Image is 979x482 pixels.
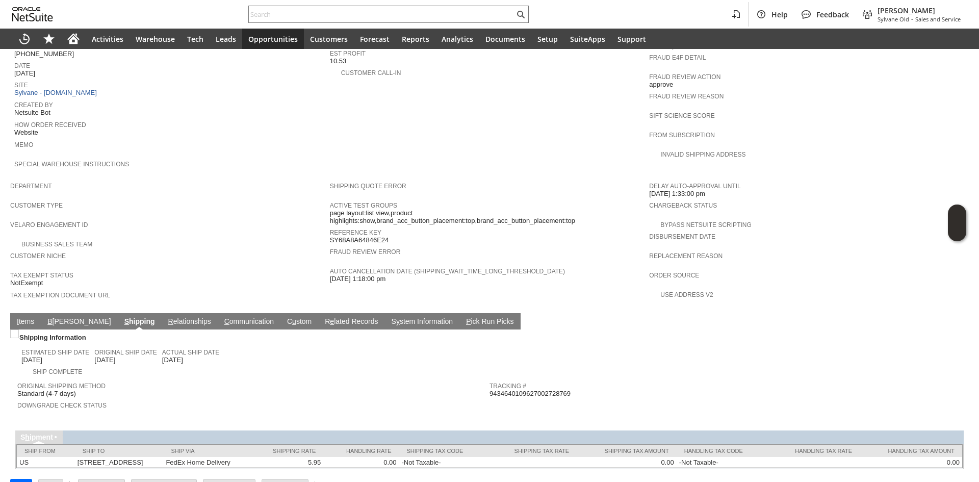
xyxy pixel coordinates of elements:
[878,6,961,15] span: [PERSON_NAME]
[611,29,652,49] a: Support
[83,448,156,454] div: Ship To
[248,34,298,44] span: Opportunities
[435,29,479,49] a: Analytics
[171,448,243,454] div: Ship Via
[497,448,569,454] div: Shipping Tax Rate
[341,69,401,77] a: Customer Call-in
[531,29,564,49] a: Setup
[660,291,713,298] a: Use Address V2
[660,221,751,229] a: Bypass NetSuite Scripting
[92,34,123,44] span: Activities
[354,29,396,49] a: Forecast
[402,34,429,44] span: Reports
[14,121,86,129] a: How Order Received
[396,29,435,49] a: Reports
[14,161,129,168] a: Special Warehouse Instructions
[537,34,558,44] span: Setup
[216,34,236,44] span: Leads
[14,82,28,89] a: Site
[14,141,33,148] a: Memo
[323,457,399,468] td: 0.00
[649,73,720,81] a: Fraud Review Action
[649,272,699,279] a: Order Source
[330,317,334,325] span: e
[130,29,181,49] a: Warehouse
[94,349,157,356] a: Original Ship Date
[649,112,714,119] a: Sift Science Score
[249,8,514,20] input: Search
[584,448,669,454] div: Shipping Tax Amount
[10,272,73,279] a: Tax Exempt Status
[67,33,80,45] svg: Home
[304,29,354,49] a: Customers
[17,402,107,409] a: Downgrade Check Status
[122,317,158,327] a: Shipping
[310,34,348,44] span: Customers
[330,275,386,283] span: [DATE] 1:18:00 pm
[17,457,75,468] td: US
[649,132,715,139] a: From Subscription
[867,448,955,454] div: Handling Tax Amount
[649,81,673,89] span: approve
[514,8,527,20] svg: Search
[948,223,966,242] span: Oracle Guided Learning Widget. To move around, please hold and drag
[684,448,762,454] div: Handling Tax Code
[950,315,963,327] a: Unrolled view on
[224,317,229,325] span: C
[396,317,400,325] span: y
[330,229,381,236] a: Reference Key
[168,317,173,325] span: R
[816,10,849,19] span: Feedback
[181,29,210,49] a: Tech
[948,205,966,241] iframe: Click here to launch Oracle Guided Learning Help Panel
[10,329,19,338] img: Unchecked
[360,34,390,44] span: Forecast
[463,317,516,327] a: Pick Run Picks
[14,89,99,96] a: Sylvane - [DOMAIN_NAME]
[442,34,473,44] span: Analytics
[21,241,92,248] a: Business Sales Team
[250,457,323,468] td: 5.95
[258,448,316,454] div: Shipping Rate
[10,252,66,260] a: Customer Niche
[479,29,531,49] a: Documents
[24,448,67,454] div: Ship From
[162,356,183,364] span: [DATE]
[17,390,76,398] span: Standard (4-7 days)
[162,349,219,356] a: Actual Ship Date
[649,252,723,260] a: Replacement reason
[617,34,646,44] span: Support
[564,29,611,49] a: SuiteApps
[10,202,63,209] a: Customer Type
[242,29,304,49] a: Opportunities
[399,457,489,468] td: -Not Taxable-
[660,151,745,158] a: Invalid Shipping Address
[389,317,456,327] a: System Information
[10,183,52,190] a: Department
[777,448,852,454] div: Handling Tax Rate
[407,448,481,454] div: Shipping Tax Code
[124,317,129,325] span: S
[163,457,250,468] td: FedEx Home Delivery
[14,62,30,69] a: Date
[47,317,52,325] span: B
[136,34,175,44] span: Warehouse
[20,433,53,441] a: Shipment
[10,221,88,229] a: Velaro Engagement ID
[12,29,37,49] a: Recent Records
[14,69,35,78] span: [DATE]
[14,317,37,327] a: Items
[649,190,705,198] span: [DATE] 1:33:00 pm
[649,202,717,209] a: Chargeback Status
[25,433,30,441] span: h
[166,317,214,327] a: Relationships
[222,317,276,327] a: Communication
[330,202,397,209] a: Active Test Groups
[14,109,50,117] span: Netsuite Bot
[187,34,203,44] span: Tech
[649,93,724,100] a: Fraud Review Reason
[14,102,53,109] a: Created By
[10,292,110,299] a: Tax Exemption Document URL
[330,183,406,190] a: Shipping Quote Error
[45,317,113,327] a: B[PERSON_NAME]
